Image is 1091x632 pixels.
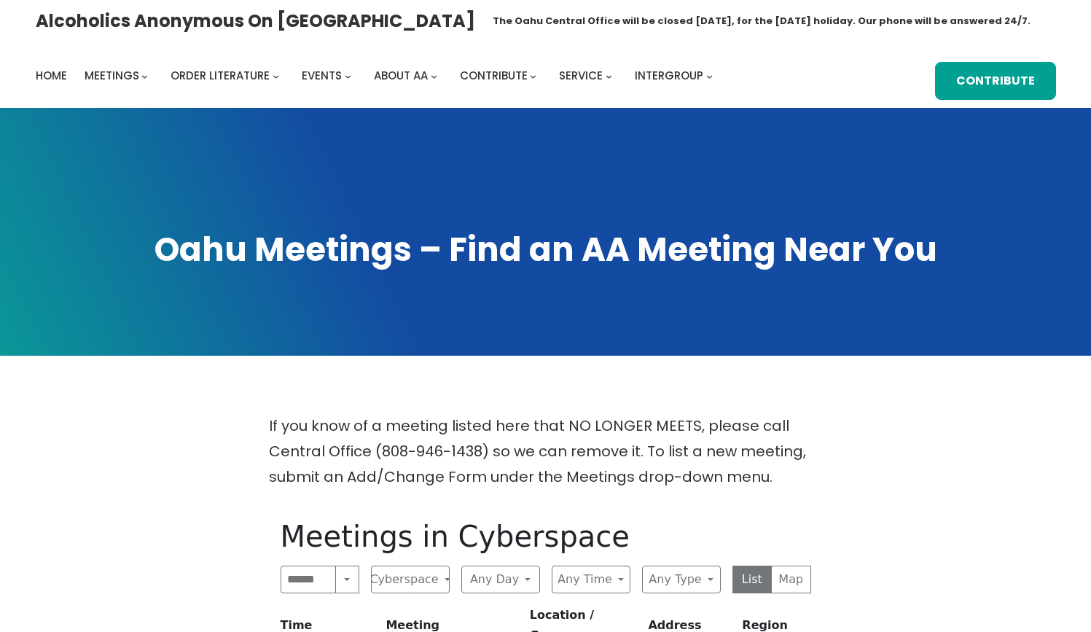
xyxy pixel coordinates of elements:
button: List [732,566,773,593]
p: If you know of a meeting listed here that NO LONGER MEETS, please call Central Office (808-946-14... [269,413,823,490]
span: Intergroup [635,68,703,83]
nav: Intergroup [36,66,718,86]
a: Alcoholics Anonymous on [GEOGRAPHIC_DATA] [36,5,475,36]
span: Meetings [85,68,139,83]
a: Home [36,66,67,86]
button: Any Time [552,566,630,593]
input: Search [281,566,337,593]
button: About AA submenu [431,72,437,79]
a: Intergroup [635,66,703,86]
span: Order Literature [171,68,270,83]
button: Any Type [642,566,721,593]
h1: The Oahu Central Office will be closed [DATE], for the [DATE] holiday. Our phone will be answered... [493,14,1031,28]
a: Meetings [85,66,139,86]
button: Events submenu [345,72,351,79]
h1: Oahu Meetings – Find an AA Meeting Near You [36,227,1056,272]
span: About AA [374,68,428,83]
span: Contribute [460,68,528,83]
a: About AA [374,66,428,86]
button: Order Literature submenu [273,72,279,79]
button: Contribute submenu [530,72,536,79]
button: Meetings submenu [141,72,148,79]
h1: Meetings in Cyberspace [281,519,811,554]
a: Contribute [935,62,1055,100]
span: Home [36,68,67,83]
a: Events [302,66,342,86]
span: Service [559,68,603,83]
button: Any Day [461,566,540,593]
button: Map [771,566,811,593]
a: Service [559,66,603,86]
button: Service submenu [606,72,612,79]
button: Search [335,566,359,593]
button: Intergroup submenu [706,72,713,79]
span: Events [302,68,342,83]
a: Contribute [460,66,528,86]
button: Cyberspace [371,566,450,593]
